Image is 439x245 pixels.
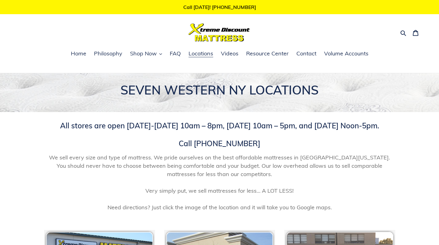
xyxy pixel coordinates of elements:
a: Locations [185,49,216,58]
span: All stores are open [DATE]-[DATE] 10am – 8pm, [DATE] 10am – 5pm, and [DATE] Noon-5pm. Call [PHONE... [60,121,379,148]
span: Resource Center [246,50,289,57]
a: Videos [218,49,242,58]
a: Philosophy [91,49,125,58]
span: Locations [189,50,213,57]
button: Shop Now [127,49,165,58]
span: SEVEN WESTERN NY LOCATIONS [120,82,319,98]
span: Shop Now [130,50,157,57]
span: FAQ [170,50,181,57]
a: Home [68,49,89,58]
span: Contact [296,50,316,57]
span: Videos [221,50,238,57]
span: Volume Accounts [324,50,368,57]
a: FAQ [167,49,184,58]
a: Volume Accounts [321,49,372,58]
a: Resource Center [243,49,292,58]
img: Xtreme Discount Mattress [189,23,250,42]
a: Contact [293,49,319,58]
span: Philosophy [94,50,122,57]
span: Home [71,50,86,57]
span: We sell every size and type of mattress. We pride ourselves on the best affordable mattresses in ... [44,153,395,211]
